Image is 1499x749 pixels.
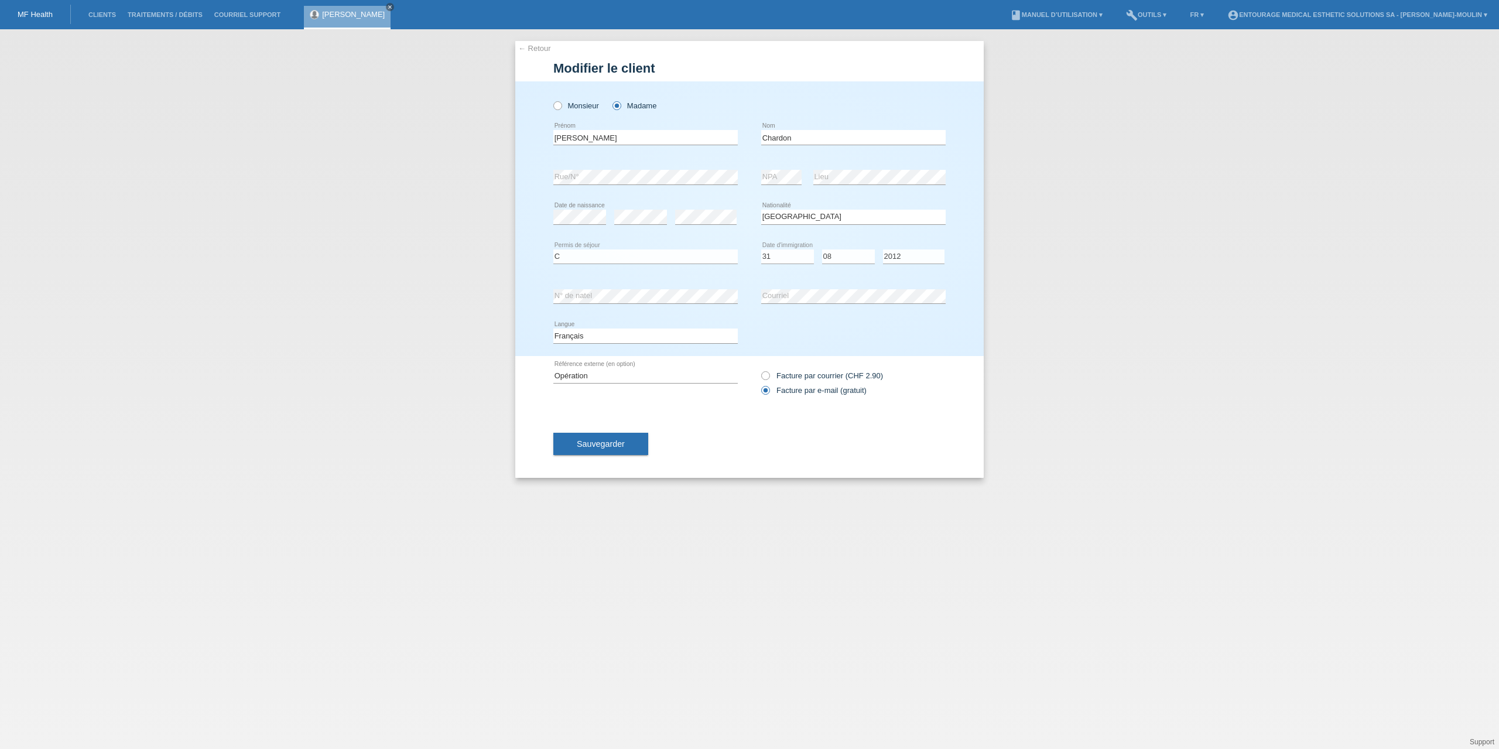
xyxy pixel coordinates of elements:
[18,10,53,19] a: MF Health
[122,11,208,18] a: Traitements / débits
[761,386,867,395] label: Facture par e-mail (gratuit)
[553,101,599,110] label: Monsieur
[761,371,769,386] input: Facture par courrier (CHF 2.90)
[1120,11,1172,18] a: buildOutils ▾
[83,11,122,18] a: Clients
[1221,11,1493,18] a: account_circleENTOURAGE Medical Esthetic Solutions SA - [PERSON_NAME]-Moulin ▾
[1184,11,1210,18] a: FR ▾
[387,4,393,10] i: close
[553,61,946,76] h1: Modifier le client
[1126,9,1138,21] i: build
[518,44,551,53] a: ← Retour
[553,101,561,109] input: Monsieur
[386,3,394,11] a: close
[612,101,620,109] input: Madame
[1004,11,1108,18] a: bookManuel d’utilisation ▾
[761,386,769,401] input: Facture par e-mail (gratuit)
[1470,738,1494,746] a: Support
[761,371,883,380] label: Facture par courrier (CHF 2.90)
[322,10,385,19] a: [PERSON_NAME]
[577,439,625,449] span: Sauvegarder
[553,433,648,455] button: Sauvegarder
[1010,9,1022,21] i: book
[612,101,656,110] label: Madame
[208,11,286,18] a: Courriel Support
[1227,9,1239,21] i: account_circle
